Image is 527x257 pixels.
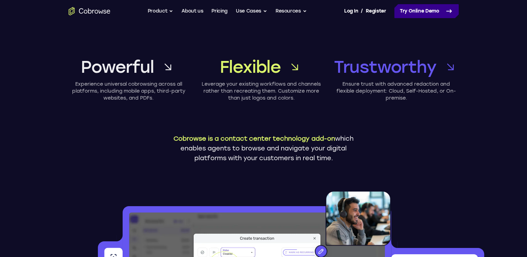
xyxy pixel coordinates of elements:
a: About us [181,4,203,18]
span: / [361,7,363,15]
span: Powerful [81,56,154,78]
a: Trustworthy [334,56,459,78]
p: Experience universal cobrowsing across all platforms, including mobile apps, third-party websites... [69,81,189,102]
a: Pricing [211,4,227,18]
a: Register [366,4,386,18]
button: Product [148,4,173,18]
p: Ensure trust with advanced redaction and flexible deployment: Cloud, Self-Hosted, or On-premise. [334,81,459,102]
span: Flexible [219,56,280,78]
p: Leverage your existing workflows and channels rather than recreating them. Customize more than ju... [201,81,321,102]
a: Powerful [69,56,189,78]
a: Flexible [201,56,321,78]
a: Go to the home page [69,7,110,15]
p: which enables agents to browse and navigate your digital platforms with your customers in real time. [168,134,359,163]
button: Use Cases [236,4,267,18]
button: Resources [276,4,307,18]
span: Trustworthy [334,56,436,78]
a: Try Online Demo [394,4,459,18]
span: Cobrowse is a contact center technology add-on [173,135,335,142]
a: Log In [344,4,358,18]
